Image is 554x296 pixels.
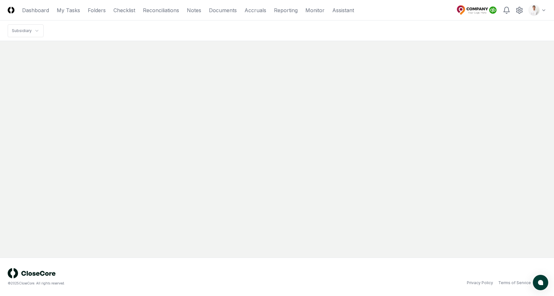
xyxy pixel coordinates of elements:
a: Folders [88,6,106,14]
img: CloseCore Demo logo [456,5,498,15]
a: Checklist [113,6,135,14]
a: Reconciliations [143,6,179,14]
a: Notes [187,6,201,14]
a: Terms of Service [498,280,531,286]
img: d09822cc-9b6d-4858-8d66-9570c114c672_b0bc35f1-fa8e-4ccc-bc23-b02c2d8c2b72.png [529,5,539,15]
nav: breadcrumb [8,24,44,37]
a: Dashboard [22,6,49,14]
a: Documents [209,6,237,14]
a: Assistant [332,6,354,14]
a: Monitor [305,6,325,14]
a: Accruals [244,6,266,14]
div: © 2025 CloseCore. All rights reserved. [8,281,277,286]
div: Subsidiary [12,28,32,34]
button: atlas-launcher [533,275,548,290]
img: logo [8,268,56,278]
img: Logo [8,7,14,13]
a: Privacy Policy [467,280,493,286]
a: My Tasks [57,6,80,14]
a: Reporting [274,6,298,14]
